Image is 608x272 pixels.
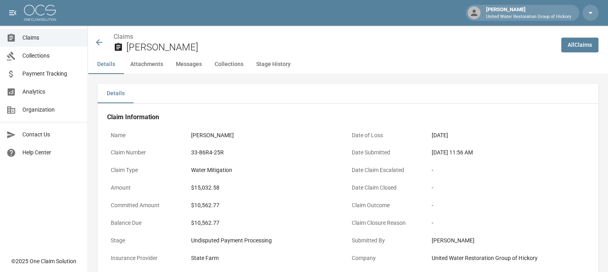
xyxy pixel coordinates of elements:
[24,5,56,21] img: ocs-logo-white-transparent.png
[98,84,598,103] div: details tabs
[107,250,187,266] p: Insurance Provider
[114,32,555,42] nav: breadcrumb
[22,130,81,139] span: Contact Us
[348,162,429,178] p: Date Claim Escalated
[107,215,187,231] p: Balance Due
[22,106,81,114] span: Organization
[432,219,585,227] div: -
[191,131,345,140] div: [PERSON_NAME]
[432,201,585,210] div: -
[107,233,187,248] p: Stage
[22,70,81,78] span: Payment Tracking
[191,166,345,174] div: Water Mitigation
[22,148,81,157] span: Help Center
[191,184,345,192] div: $15,032.58
[126,42,555,53] h2: [PERSON_NAME]
[107,128,187,143] p: Name
[191,148,345,157] div: 33-86R4-25R
[191,219,345,227] div: $10,562.77
[348,250,429,266] p: Company
[348,180,429,196] p: Date Claim Closed
[483,6,574,20] div: [PERSON_NAME]
[348,233,429,248] p: Submitted By
[5,5,21,21] button: open drawer
[432,184,585,192] div: -
[208,55,250,74] button: Collections
[191,254,345,262] div: State Farm
[11,257,76,265] div: © 2025 One Claim Solution
[191,201,345,210] div: $10,562.77
[98,84,134,103] button: Details
[107,180,187,196] p: Amount
[561,38,598,52] a: AllClaims
[348,215,429,231] p: Claim Closure Reason
[486,14,571,20] p: United Water Restoration Group of Hickory
[432,236,585,245] div: [PERSON_NAME]
[107,145,187,160] p: Claim Number
[107,113,589,121] h4: Claim Information
[22,34,81,42] span: Claims
[107,162,187,178] p: Claim Type
[191,236,345,245] div: Undisputed Payment Processing
[348,198,429,213] p: Claim Outcome
[169,55,208,74] button: Messages
[348,128,429,143] p: Date of Loss
[432,148,585,157] div: [DATE] 11:56 AM
[250,55,297,74] button: Stage History
[88,55,608,74] div: anchor tabs
[114,33,133,40] a: Claims
[432,254,585,262] div: United Water Restoration Group of Hickory
[348,145,429,160] p: Date Submitted
[88,55,124,74] button: Details
[22,52,81,60] span: Collections
[107,198,187,213] p: Committed Amount
[432,131,585,140] div: [DATE]
[124,55,169,74] button: Attachments
[432,166,585,174] div: -
[22,88,81,96] span: Analytics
